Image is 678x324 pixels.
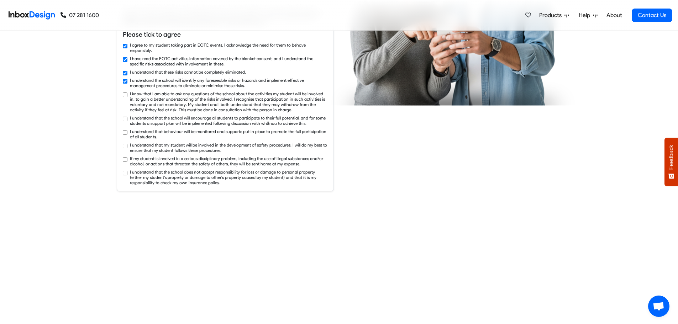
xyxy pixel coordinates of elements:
[536,8,572,22] a: Products
[130,142,328,153] label: I understand that my student will be involved in the development of safety procedures. I will do ...
[130,91,328,112] label: I know that I am able to ask any questions of the school about the activities my student will be ...
[130,115,328,126] label: I understand that the school will encourage all students to participate to their full potential, ...
[130,42,328,53] label: I agree to my student taking part in EOTC events. I acknowledge the need for them to behave respo...
[604,8,624,22] a: About
[632,9,672,22] a: Contact Us
[130,156,328,166] label: If my student is involved in a serious disciplinary problem, including the use of illegal substan...
[130,78,328,88] label: I understand the school will identify any foreseeable risks or hazards and implement effective ma...
[664,138,678,186] button: Feedback - Show survey
[130,56,328,67] label: I have read the EOTC activities information covered by the blanket consent, and I understand the ...
[648,296,669,317] a: Open chat
[130,129,328,139] label: I understand that behaviour will be monitored and supports put in place to promote the full parti...
[539,11,564,20] span: Products
[61,11,99,20] a: 07 281 1600
[668,145,674,170] span: Feedback
[130,69,246,75] label: I understand that these risks cannot be completely eliminated.
[576,8,600,22] a: Help
[123,30,328,39] h6: Please tick to agree
[579,11,593,20] span: Help
[130,169,328,185] label: I understand that the school does not accept responsibility for loss or damage to personal proper...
